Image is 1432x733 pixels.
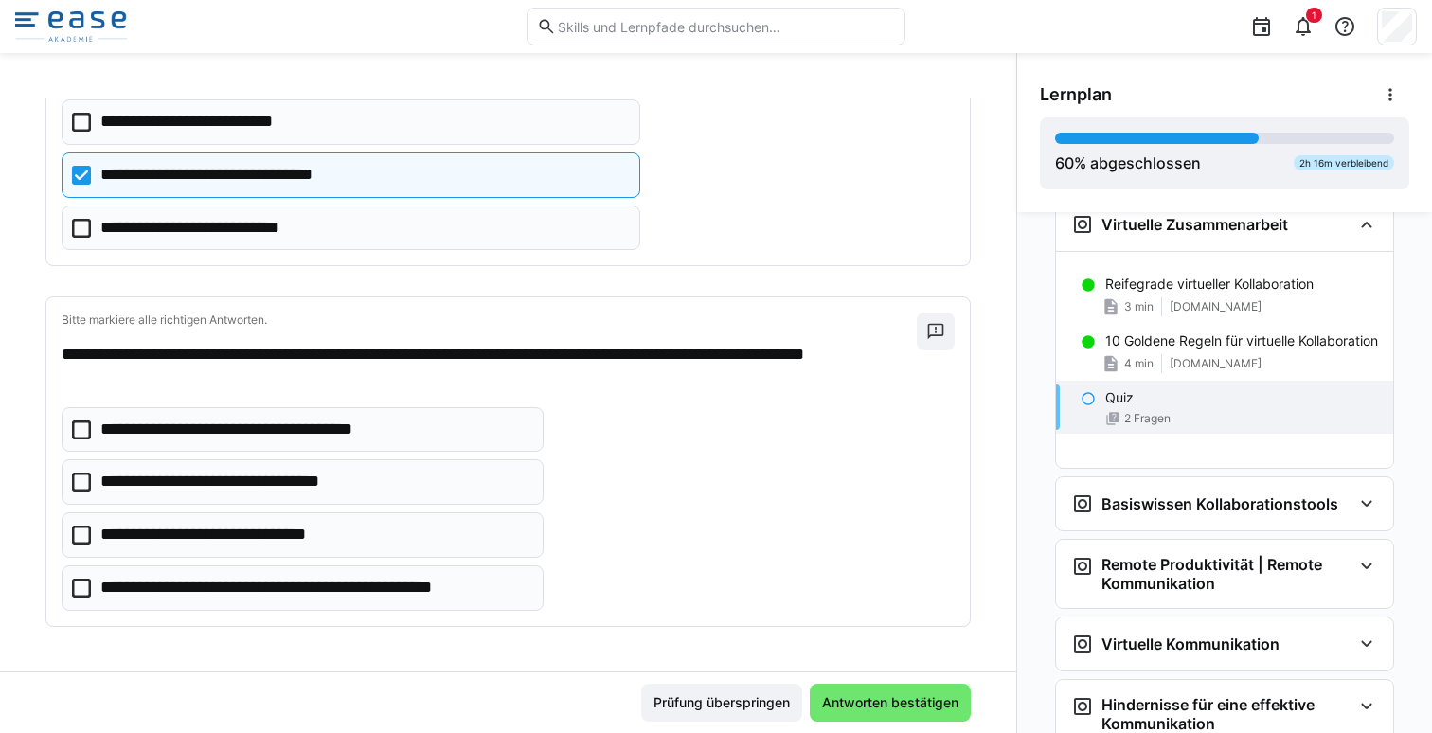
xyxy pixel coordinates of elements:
h3: Virtuelle Zusammenarbeit [1101,215,1288,234]
h3: Hindernisse für eine effektive Kommunikation [1101,695,1351,733]
input: Skills und Lernpfade durchsuchen… [556,18,895,35]
div: 2h 16m verbleibend [1294,155,1394,170]
span: 4 min [1124,356,1154,371]
h3: Basiswissen Kollaborationstools [1101,494,1338,513]
span: 60 [1055,153,1074,172]
span: 1 [1312,9,1316,21]
p: Reifegrade virtueller Kollaboration [1105,275,1314,294]
p: Quiz [1105,388,1134,407]
span: Lernplan [1040,84,1112,105]
span: [DOMAIN_NAME] [1170,299,1262,314]
h3: Remote Produktivität | Remote Kommunikation [1101,555,1351,593]
span: 2 Fragen [1124,411,1171,426]
span: [DOMAIN_NAME] [1170,356,1262,371]
span: 3 min [1124,299,1154,314]
span: Antworten bestätigen [819,693,961,712]
button: Antworten bestätigen [810,684,971,722]
p: Bitte markiere alle richtigen Antworten. [62,313,917,328]
span: Prüfung überspringen [651,693,793,712]
h3: Virtuelle Kommunikation [1101,635,1280,653]
p: 10 Goldene Regeln für virtuelle Kollaboration [1105,331,1378,350]
div: % abgeschlossen [1055,152,1201,174]
button: Prüfung überspringen [641,684,802,722]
